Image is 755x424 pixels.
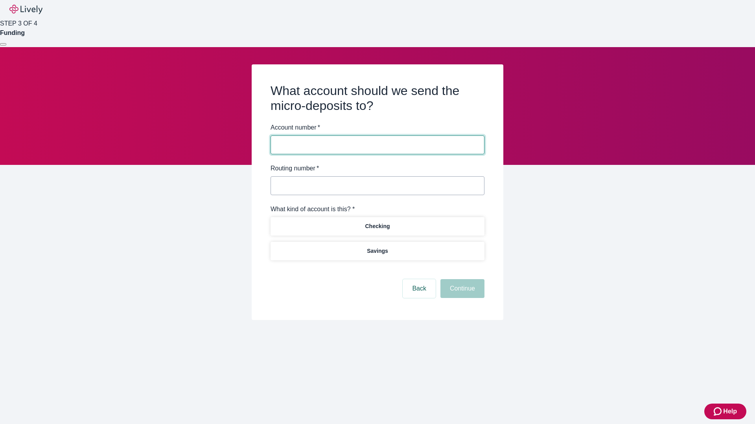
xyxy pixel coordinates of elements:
[271,242,484,260] button: Savings
[271,217,484,236] button: Checking
[704,404,746,419] button: Zendesk support iconHelp
[403,279,436,298] button: Back
[271,164,319,173] label: Routing number
[271,205,355,214] label: What kind of account is this? *
[9,5,42,14] img: Lively
[271,83,484,113] h2: What account should we send the micro-deposits to?
[271,123,320,132] label: Account number
[365,222,390,230] p: Checking
[723,407,737,416] span: Help
[714,407,723,416] svg: Zendesk support icon
[367,247,388,255] p: Savings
